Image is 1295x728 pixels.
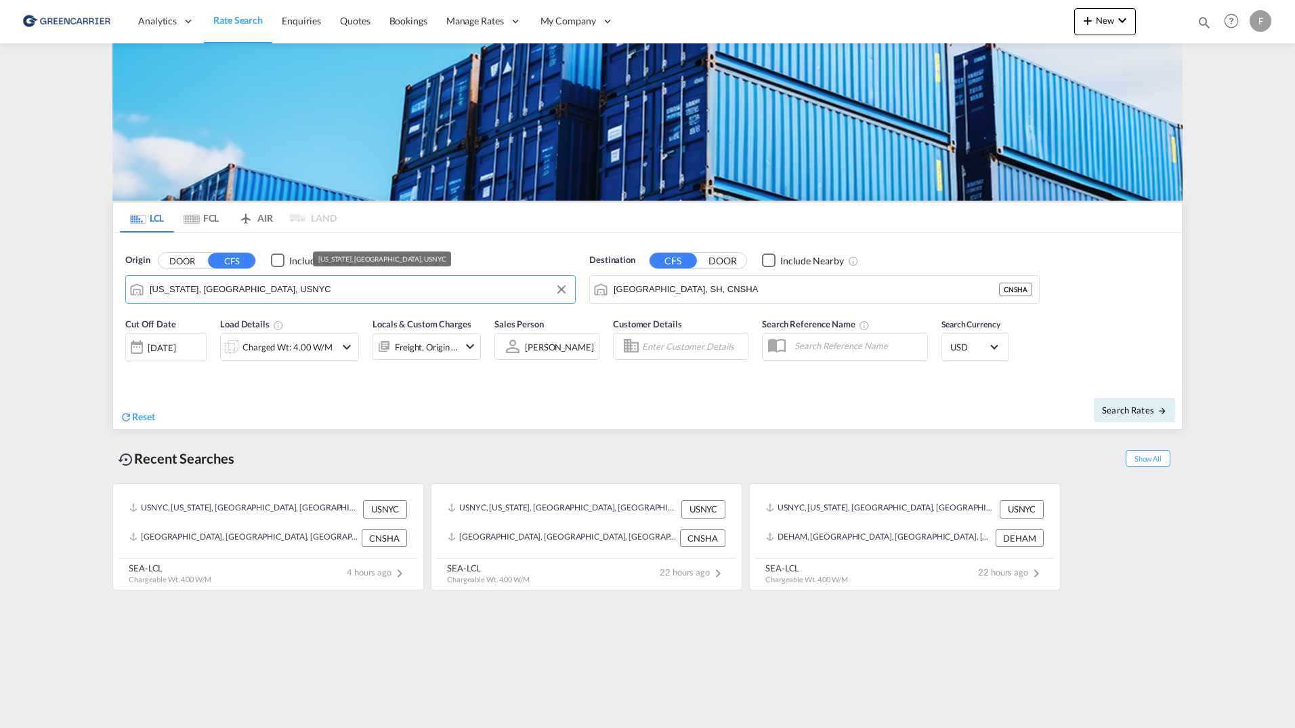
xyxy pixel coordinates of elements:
[448,500,678,518] div: USNYC, New York, NY, United States, North America, Americas
[1158,406,1167,416] md-icon: icon-arrow-right
[174,203,228,232] md-tab-item: FCL
[125,333,207,361] div: [DATE]
[1250,10,1271,32] div: F
[765,562,848,574] div: SEA-LCL
[120,411,132,423] md-icon: icon-refresh
[238,210,254,220] md-icon: icon-airplane
[680,529,725,547] div: CNSHA
[765,575,848,584] span: Chargeable Wt. 4.00 W/M
[681,500,725,518] div: USNYC
[158,253,206,268] button: DOOR
[710,565,726,582] md-icon: icon-chevron-right
[213,14,263,26] span: Rate Search
[999,283,1032,296] div: CNSHA
[788,336,927,356] input: Search Reference Name
[551,279,572,300] button: Clear Input
[132,411,155,422] span: Reset
[950,341,988,353] span: USD
[129,500,360,518] div: USNYC, New York, NY, United States, North America, Americas
[395,338,459,357] div: Freight Origin Destination
[318,251,446,266] div: [US_STATE], [GEOGRAPHIC_DATA], USNYC
[1000,500,1044,518] div: USNYC
[590,276,1039,303] md-input-container: Shanghai, SH, CNSHA
[273,320,284,331] md-icon: Chargeable Weight
[762,319,870,329] span: Search Reference Name
[1220,9,1250,34] div: Help
[642,336,744,357] input: Enter Customer Details
[118,451,134,468] md-icon: icon-backup-restore
[389,15,427,26] span: Bookings
[112,443,240,474] div: Recent Searches
[448,529,677,547] div: CNSHA, Shanghai, SH, China, Greater China & Far East Asia, Asia Pacific
[431,483,742,590] recent-search-card: USNYC, [US_STATE], [GEOGRAPHIC_DATA], [GEOGRAPHIC_DATA], [GEOGRAPHIC_DATA], [GEOGRAPHIC_DATA] USN...
[120,410,155,425] div: icon-refreshReset
[138,14,177,28] span: Analytics
[112,43,1183,201] img: GreenCarrierFCL_LCL.png
[1080,15,1130,26] span: New
[150,279,568,300] input: Search by Port
[120,203,174,232] md-tab-item: LCL
[1028,565,1044,582] md-icon: icon-chevron-right
[446,14,504,28] span: Manage Rates
[113,233,1182,429] div: Origin DOOR CFS Checkbox No InkUnchecked: Ignores neighbouring ports when fetching rates.Checked ...
[125,360,135,378] md-datepicker: Select
[462,338,478,355] md-icon: icon-chevron-down
[447,575,530,584] span: Chargeable Wt. 4.00 W/M
[373,319,471,329] span: Locals & Custom Charges
[340,15,370,26] span: Quotes
[1094,398,1175,422] button: Search Ratesicon-arrow-right
[1197,15,1212,30] md-icon: icon-magnify
[129,562,211,574] div: SEA-LCL
[1126,450,1170,467] span: Show All
[613,319,681,329] span: Customer Details
[859,320,870,331] md-icon: Your search will be saved by the below given name
[650,253,697,268] button: CFS
[148,342,175,354] div: [DATE]
[220,319,284,329] span: Load Details
[749,483,1061,590] recent-search-card: USNYC, [US_STATE], [GEOGRAPHIC_DATA], [GEOGRAPHIC_DATA], [GEOGRAPHIC_DATA], [GEOGRAPHIC_DATA] USN...
[949,337,1002,357] md-select: Select Currency: $ USDUnited States Dollar
[373,333,481,360] div: Freight Origin Destinationicon-chevron-down
[391,565,408,582] md-icon: icon-chevron-right
[112,483,424,590] recent-search-card: USNYC, [US_STATE], [GEOGRAPHIC_DATA], [GEOGRAPHIC_DATA], [GEOGRAPHIC_DATA], [GEOGRAPHIC_DATA] USN...
[271,254,353,268] md-checkbox: Checkbox No Ink
[660,567,726,578] span: 22 hours ago
[362,529,407,547] div: CNSHA
[125,319,176,329] span: Cut Off Date
[1114,12,1130,28] md-icon: icon-chevron-down
[614,279,999,300] input: Search by Port
[242,338,333,357] div: Charged Wt: 4.00 W/M
[208,253,255,268] button: CFS
[1197,15,1212,35] div: icon-magnify
[589,254,635,267] span: Destination
[848,256,859,266] md-icon: Unchecked: Ignores neighbouring ports when fetching rates.Checked : Includes neighbouring ports w...
[347,567,408,578] span: 4 hours ago
[699,253,746,268] button: DOOR
[339,339,355,355] md-icon: icon-chevron-down
[766,529,992,547] div: DEHAM, Hamburg, Germany, Western Europe, Europe
[1220,9,1243,33] span: Help
[978,567,1044,578] span: 22 hours ago
[524,337,595,357] md-select: Sales Person: Filip Pehrsson
[1074,8,1136,35] button: icon-plus 400-fgNewicon-chevron-down
[129,575,211,584] span: Chargeable Wt. 4.00 W/M
[1102,405,1167,416] span: Search Rates
[762,254,844,268] md-checkbox: Checkbox No Ink
[282,15,321,26] span: Enquiries
[125,254,150,267] span: Origin
[780,254,844,268] div: Include Nearby
[447,562,530,574] div: SEA-LCL
[20,6,112,37] img: b0b18ec08afe11efb1d4932555f5f09d.png
[996,529,1044,547] div: DEHAM
[540,14,596,28] span: My Company
[1080,12,1096,28] md-icon: icon-plus 400-fg
[289,254,353,268] div: Include Nearby
[525,342,594,352] div: [PERSON_NAME]
[126,276,575,303] md-input-container: New York, NY, USNYC
[220,333,359,361] div: Charged Wt: 4.00 W/Micon-chevron-down
[129,529,358,547] div: CNSHA, Shanghai, SH, China, Greater China & Far East Asia, Asia Pacific
[228,203,282,232] md-tab-item: AIR
[120,203,337,232] md-pagination-wrapper: Use the left and right arrow keys to navigate between tabs
[766,500,996,518] div: USNYC, New York, NY, United States, North America, Americas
